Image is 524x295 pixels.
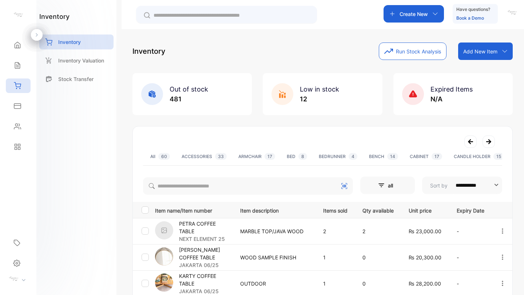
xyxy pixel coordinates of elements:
[457,205,484,214] p: Expiry Date
[179,287,231,295] p: JAKARTA 06/25
[39,12,70,21] h1: inventory
[454,153,504,160] div: CANDLE HOLDER
[300,85,339,93] span: Low in stock
[240,205,308,214] p: Item description
[179,261,231,269] p: JAKARTA 06/25
[430,94,473,104] p: N/A
[158,153,170,160] span: 60
[58,57,104,64] p: Inventory Valuation
[240,227,308,235] p: MARBLE TOP/JAVA WOOD
[369,153,398,160] div: BENCH
[379,43,446,60] button: Run Stock Analysis
[384,5,444,23] button: Create New
[300,94,339,104] p: 12
[13,9,24,20] img: logo
[409,205,442,214] p: Unit price
[422,177,502,194] button: Sort by
[409,228,441,234] span: ₨ 23,000.00
[323,280,348,287] p: 1
[58,38,81,46] p: Inventory
[58,75,94,83] p: Stock Transfer
[240,254,308,261] p: WOOD SAMPLE FINISH
[400,10,428,18] p: Create New
[155,247,173,266] img: item
[179,235,231,243] p: NEXT ELEMENT 25
[387,153,398,160] span: 14
[182,153,227,160] div: ACCESSORIES
[323,205,348,214] p: Items sold
[319,153,357,160] div: BEDRUNNER
[507,5,517,23] button: avatar
[39,53,114,68] a: Inventory Valuation
[493,264,524,295] iframe: LiveChat chat widget
[457,227,484,235] p: -
[362,254,394,261] p: 0
[298,153,307,160] span: 8
[323,254,348,261] p: 1
[430,85,473,93] span: Expired Items
[362,280,394,287] p: 0
[155,205,231,214] p: Item name/Item number
[432,153,442,160] span: 17
[287,153,307,160] div: BED
[410,153,442,160] div: CABINET
[155,221,173,239] img: item
[8,274,19,284] img: profile
[155,274,173,292] img: item
[323,227,348,235] p: 2
[39,72,114,86] a: Stock Transfer
[132,46,165,57] p: Inventory
[170,85,208,93] span: Out of stock
[362,205,394,214] p: Qty available
[457,254,484,261] p: -
[179,246,231,261] p: [PERSON_NAME] COFFEE TABLE
[238,153,275,160] div: ARMCHAIR
[150,153,170,160] div: All
[215,153,227,160] span: 33
[430,182,448,189] p: Sort by
[179,220,231,235] p: PETRA COFFEE TABLE
[463,48,497,55] p: Add New Item
[493,153,504,160] span: 15
[409,280,441,287] span: ₨ 28,200.00
[507,7,517,18] img: avatar
[362,227,394,235] p: 2
[456,15,484,21] a: Book a Demo
[179,272,231,287] p: KARTY COFFEE TABLE
[349,153,357,160] span: 4
[457,280,484,287] p: -
[456,6,490,13] p: Have questions?
[240,280,308,287] p: OUTDOOR
[39,35,114,49] a: Inventory
[265,153,275,160] span: 17
[409,254,441,260] span: ₨ 20,300.00
[170,94,208,104] p: 481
